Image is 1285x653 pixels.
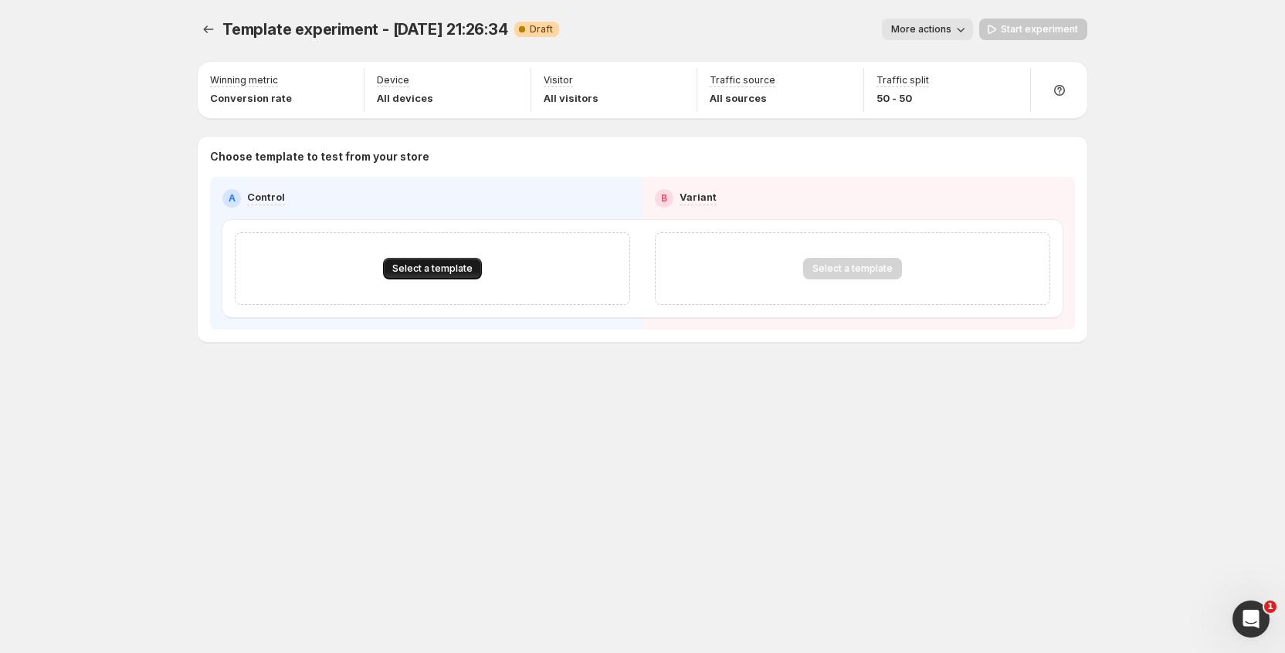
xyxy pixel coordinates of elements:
[1264,601,1277,613] span: 1
[710,74,775,86] p: Traffic source
[198,19,219,40] button: Experiments
[891,23,951,36] span: More actions
[882,19,973,40] button: More actions
[544,74,573,86] p: Visitor
[383,258,482,279] button: Select a template
[661,192,667,205] h2: B
[377,90,433,106] p: All devices
[210,90,292,106] p: Conversion rate
[392,262,473,275] span: Select a template
[210,149,1075,164] p: Choose template to test from your store
[1232,601,1270,638] iframe: Intercom live chat
[210,74,278,86] p: Winning metric
[876,90,929,106] p: 50 - 50
[710,90,775,106] p: All sources
[247,189,285,205] p: Control
[544,90,598,106] p: All visitors
[377,74,409,86] p: Device
[222,20,508,39] span: Template experiment - [DATE] 21:26:34
[530,23,553,36] span: Draft
[680,189,717,205] p: Variant
[876,74,929,86] p: Traffic split
[229,192,236,205] h2: A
